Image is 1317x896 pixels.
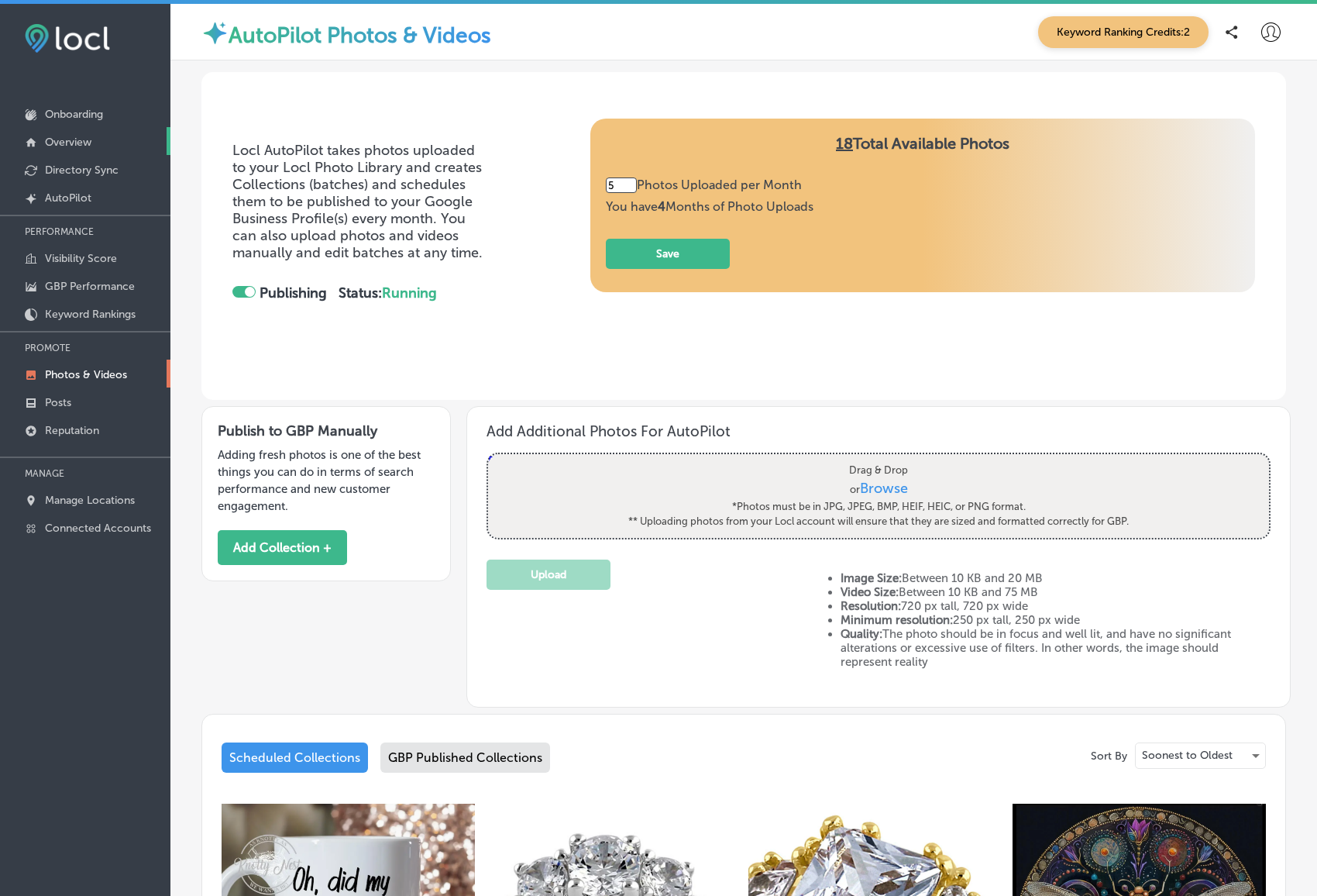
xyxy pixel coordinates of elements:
li: 250 px tall, 250 px wide [841,613,1271,627]
li: The photo should be in focus and well lit, and have no significant alterations or excessive use o... [841,627,1271,669]
img: autopilot-icon [201,19,229,47]
p: Visibility Score [45,252,117,265]
div: Soonest to Oldest [1136,743,1265,768]
p: Connected Accounts [45,522,151,535]
p: Soonest to Oldest [1142,748,1233,763]
p: Manage Locations [45,494,135,507]
p: Adding fresh photos is one of the best things you can do in terms of search performance and new c... [218,446,435,515]
div: Photos Uploaded per Month [606,177,813,193]
button: Add Collection + [218,530,347,565]
button: Save [606,239,730,269]
label: Drag & Drop or *Photos must be in JPG, JPEG, BMP, HEIF, HEIC, or PNG format. ** Uploading photos ... [624,458,1134,535]
input: 10 [606,177,637,193]
label: AutoPilot Photos & Videos [229,22,491,48]
span: Running [382,284,437,302]
strong: Video Size: [841,585,899,599]
div: GBP Published Collections [380,743,550,773]
p: Sort By [1091,750,1127,763]
strong: Publishing [260,284,327,302]
h4: Total Available Photos [606,134,1240,177]
p: Posts [45,396,71,409]
p: Directory Sync [45,164,119,177]
p: Locl AutoPilot takes photos uploaded to your Locl Photo Library and creates Collections (batches)... [232,142,488,261]
strong: Minimum resolution: [841,613,953,627]
p: Photos & Videos [45,368,127,381]
span: 18 [836,134,853,153]
button: Upload [487,560,610,590]
strong: Image Size: [841,571,902,585]
h3: Publish to GBP Manually [218,422,435,439]
p: Keyword Rankings [45,308,136,321]
p: Reputation [45,424,99,437]
li: Between 10 KB and 20 MB [841,571,1271,585]
li: Between 10 KB and 75 MB [841,585,1271,599]
p: AutoPilot [45,191,91,205]
span: Keyword Ranking Credits: 2 [1038,16,1209,48]
strong: Resolution: [841,599,901,613]
p: GBP Performance [45,280,135,293]
p: Overview [45,136,91,149]
b: 4 [658,199,665,214]
h3: Add Additional Photos For AutoPilot [487,422,1271,440]
span: Browse [860,480,908,497]
p: Onboarding [45,108,103,121]
strong: Status: [339,284,437,302]
li: 720 px tall, 720 px wide [841,599,1271,613]
img: fda3e92497d09a02dc62c9cd864e3231.png [25,24,110,53]
strong: Quality: [841,627,882,641]
div: Scheduled Collections [222,743,368,773]
span: You have Months of Photo Uploads [606,199,813,214]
